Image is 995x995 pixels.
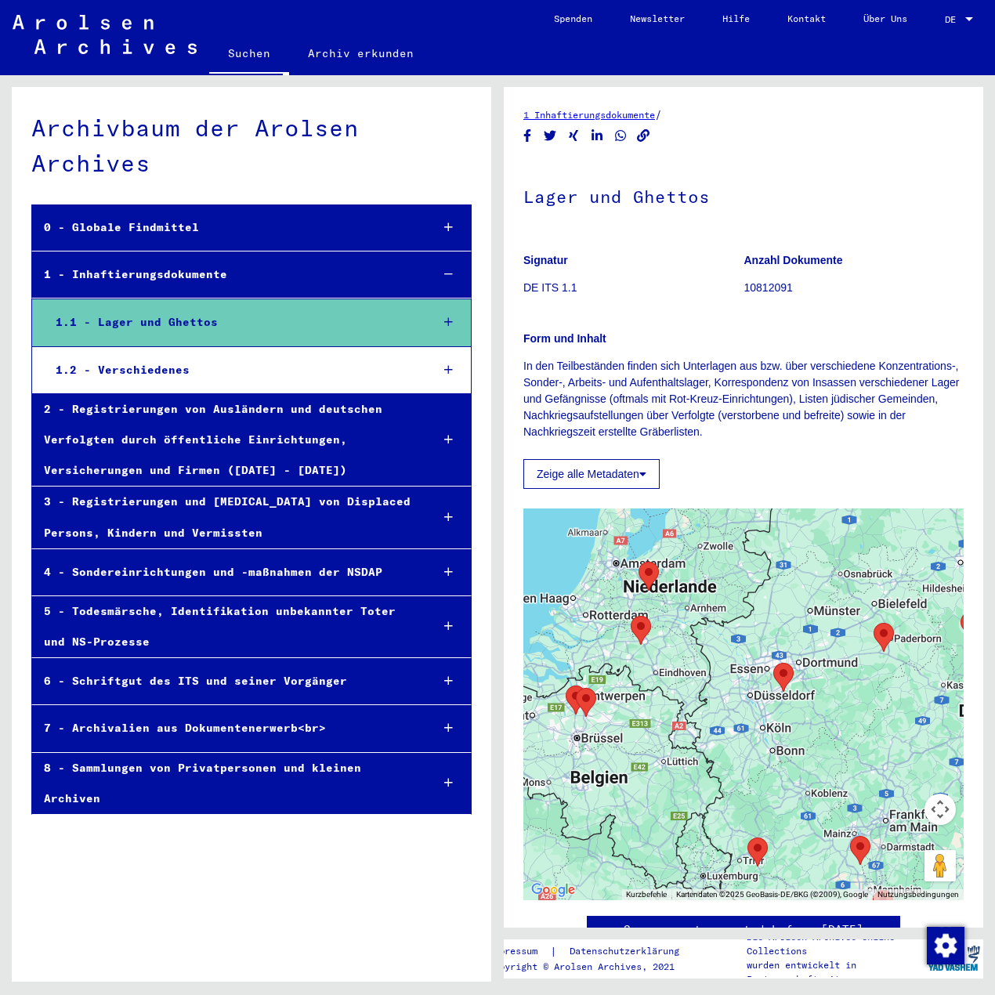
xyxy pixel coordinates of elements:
button: Pegman auf die Karte ziehen, um Street View aufzurufen [924,850,956,881]
span: DE [945,14,962,25]
button: Share on Facebook [519,126,536,146]
div: 1 - Inhaftierungsdokumente [32,259,418,290]
div: 7 - Archivalien aus Dokumentenerwerb<br> [32,713,418,744]
a: 1 Inhaftierungsdokumente [523,109,655,121]
b: Anzahl Dokumente [744,254,843,266]
p: DE ITS 1.1 [523,280,744,296]
div: 3 - Registrierungen und [MEDICAL_DATA] von Displaced Persons, Kindern und Vermissten [32,487,418,548]
a: Suchen [209,34,289,75]
div: 1.1 - Lager und Ghettos [44,307,418,338]
div: Amersfoort Police Transit Camp [632,555,665,597]
div: 4 - Sondereinrichtungen und -maßnahmen der NSDAP [32,557,418,588]
div: 0 - Globale Findmittel [32,212,418,243]
img: Google [527,880,579,900]
a: Dieses Gebiet in Google Maps öffnen (in neuem Fenster) [527,880,579,900]
p: 10812091 [744,280,964,296]
button: Kurzbefehle [626,889,667,900]
a: See comments created before [DATE] [624,921,863,938]
button: Copy link [635,126,652,146]
div: Concentration Camp Kemna [767,657,800,698]
button: Zeige alle Metadaten [523,459,660,489]
div: 5 - Todesmärsche, Identifikation unbekannter Toter und NS-Prozesse [32,596,418,657]
span: / [655,107,662,121]
button: Share on WhatsApp [613,126,629,146]
div: 1.2 - Verschiedenes [44,355,418,385]
button: Share on Twitter [542,126,559,146]
div: Herzogenbusch-Vught Concentration Camp [624,610,657,651]
a: Datenschutzerklärung [557,943,698,960]
div: 6 - Schriftgut des ITS und seiner Vorgänger [32,666,418,696]
div: 8 - Sammlungen von Privatpersonen und kleinen Archiven [32,753,418,814]
div: Breendonk Transit Camp [559,679,592,721]
a: Nutzungsbedingungen [877,890,959,899]
h1: Lager und Ghettos [523,161,964,230]
div: Concentration Camp Osthofen [844,830,877,871]
div: Hinzert Special SS Camp [741,831,774,873]
p: Die Arolsen Archives Online-Collections [747,930,924,958]
b: Signatur [523,254,568,266]
div: Moringen Concentration Camp and "Jugendschutzlager"/ Protective Custody Camp for Juveniles [954,606,987,647]
div: Mecheln (Malines) SS Deportation Camp [570,682,602,723]
p: wurden entwickelt in Partnerschaft mit [747,958,924,986]
div: Archivbaum der Arolsen Archives [31,110,472,181]
p: In den Teilbeständen finden sich Unterlagen aus bzw. über verschiedene Konzentrations-, Sonder-, ... [523,358,964,440]
button: Kamerasteuerung für die Karte [924,794,956,825]
div: Kislau Concentration Camp [867,884,899,925]
div: 2 - Registrierungen von Ausländern und deutschen Verfolgten durch öffentliche Einrichtungen, Vers... [32,394,418,487]
b: Form und Inhalt [523,332,606,345]
div: | [488,943,698,960]
a: Impressum [488,943,550,960]
img: Arolsen_neg.svg [13,15,197,54]
button: Share on LinkedIn [589,126,606,146]
a: Archiv erkunden [289,34,432,72]
button: Share on Xing [566,126,582,146]
img: Zustimmung ändern [927,927,964,964]
img: yv_logo.png [924,939,983,978]
p: Copyright © Arolsen Archives, 2021 [488,960,698,974]
div: Niederhagen (Wewelsburg) Concentration Camp [867,617,900,658]
span: Kartendaten ©2025 GeoBasis-DE/BKG (©2009), Google [676,890,868,899]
